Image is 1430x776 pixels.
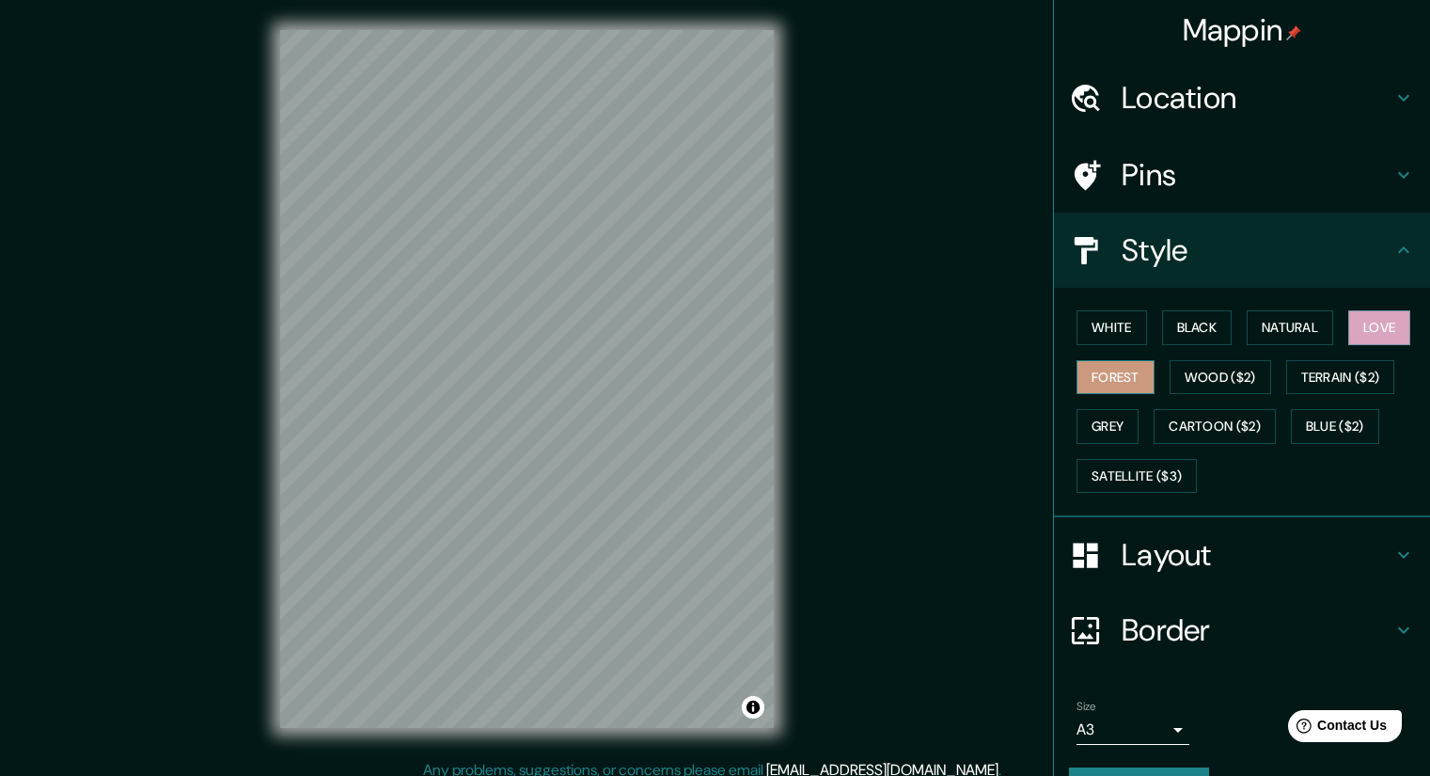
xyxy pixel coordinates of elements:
button: Wood ($2) [1170,360,1271,395]
div: Pins [1054,137,1430,213]
button: Cartoon ($2) [1154,409,1276,444]
h4: Border [1122,611,1392,649]
img: pin-icon.png [1286,25,1301,40]
button: White [1076,310,1147,345]
button: Black [1162,310,1233,345]
button: Grey [1076,409,1139,444]
h4: Location [1122,79,1392,117]
div: Layout [1054,517,1430,593]
div: A3 [1076,715,1189,745]
button: Love [1348,310,1410,345]
button: Forest [1076,360,1155,395]
div: Border [1054,593,1430,668]
div: Location [1054,60,1430,135]
button: Toggle attribution [742,696,764,719]
h4: Layout [1122,536,1392,574]
h4: Style [1122,231,1392,269]
button: Satellite ($3) [1076,459,1197,494]
iframe: Help widget launcher [1263,703,1409,755]
button: Terrain ($2) [1286,360,1395,395]
h4: Mappin [1183,11,1302,49]
h4: Pins [1122,156,1392,194]
canvas: Map [280,30,774,728]
button: Natural [1247,310,1333,345]
label: Size [1076,699,1096,715]
button: Blue ($2) [1291,409,1379,444]
div: Style [1054,213,1430,288]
